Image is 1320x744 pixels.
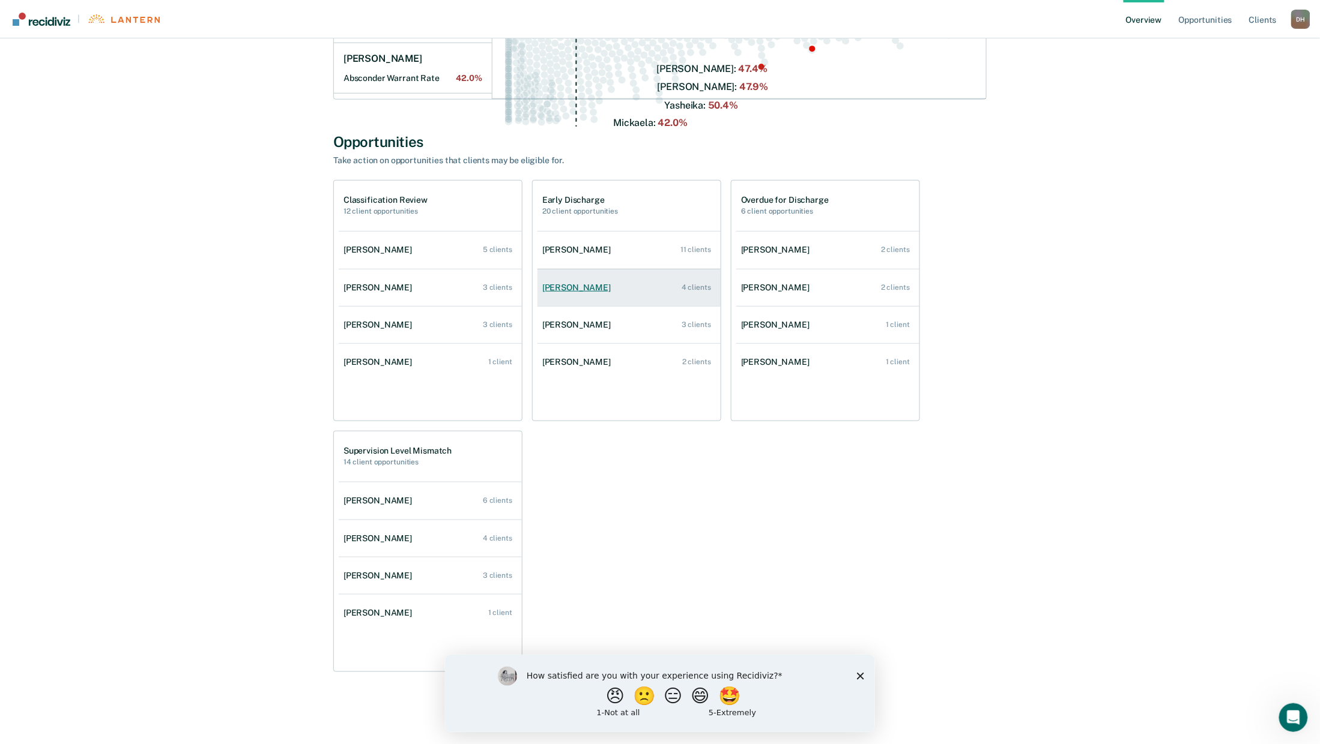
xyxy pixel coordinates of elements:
[886,358,910,366] div: 1 client
[344,608,417,618] div: [PERSON_NAME]
[339,596,522,630] a: [PERSON_NAME] 1 client
[483,320,512,329] div: 3 clients
[488,608,512,617] div: 1 client
[542,357,616,367] div: [PERSON_NAME]
[339,345,522,379] a: [PERSON_NAME] 1 client
[736,271,919,305] a: [PERSON_NAME] 2 clients
[87,14,160,23] img: Lantern
[344,571,417,581] div: [PERSON_NAME]
[682,320,711,329] div: 3 clients
[682,358,711,366] div: 2 clients
[537,345,721,379] a: [PERSON_NAME] 2 clients
[70,14,87,24] span: |
[736,345,919,379] a: [PERSON_NAME] 1 client
[344,195,428,205] h1: Classification Review
[344,245,417,255] div: [PERSON_NAME]
[483,571,512,580] div: 3 clients
[542,207,618,215] h2: 20 client opportunities
[886,320,910,329] div: 1 client
[13,13,70,26] img: Recidiviz
[339,484,522,518] a: [PERSON_NAME] 6 clients
[542,320,616,330] div: [PERSON_NAME]
[537,233,721,267] a: [PERSON_NAME] 11 clients
[339,308,522,342] a: [PERSON_NAME] 3 clients
[736,308,919,342] a: [PERSON_NAME] 1 client
[483,245,512,254] div: 5 clients
[344,533,417,544] div: [PERSON_NAME]
[741,283,814,293] div: [PERSON_NAME]
[1279,703,1308,732] iframe: Intercom live chat
[542,283,616,293] div: [PERSON_NAME]
[736,233,919,267] a: [PERSON_NAME] 2 clients
[456,73,482,83] span: 42.0%
[344,496,417,506] div: [PERSON_NAME]
[339,271,522,305] a: [PERSON_NAME] 3 clients
[344,283,417,293] div: [PERSON_NAME]
[339,521,522,556] a: [PERSON_NAME] 4 clients
[344,458,452,466] h2: 14 client opportunities
[537,308,721,342] a: [PERSON_NAME] 3 clients
[542,195,618,205] h1: Early Discharge
[334,43,492,94] a: [PERSON_NAME]Absconder Warrant Rate42.0%
[741,320,814,330] div: [PERSON_NAME]
[1291,10,1310,29] div: D H
[680,245,711,254] div: 11 clients
[741,245,814,255] div: [PERSON_NAME]
[537,271,721,305] a: [PERSON_NAME] 4 clients
[344,446,452,456] h1: Supervision Level Mismatch
[1291,10,1310,29] button: Profile dropdown button
[344,73,482,83] h2: Absconder Warrant Rate
[344,357,417,367] div: [PERSON_NAME]
[339,559,522,593] a: [PERSON_NAME] 3 clients
[881,283,910,292] div: 2 clients
[881,245,910,254] div: 2 clients
[741,195,829,205] h1: Overdue for Discharge
[483,496,512,505] div: 6 clients
[333,133,987,151] div: Opportunities
[483,534,512,542] div: 4 clients
[741,207,829,215] h2: 6 client opportunities
[344,207,428,215] h2: 12 client opportunities
[741,357,814,367] div: [PERSON_NAME]
[682,283,711,292] div: 4 clients
[542,245,616,255] div: [PERSON_NAME]
[488,358,512,366] div: 1 client
[344,320,417,330] div: [PERSON_NAME]
[344,53,422,65] h1: [PERSON_NAME]
[445,655,875,732] iframe: Survey by Kim from Recidiviz
[483,283,512,292] div: 3 clients
[333,155,754,166] div: Take action on opportunities that clients may be eligible for.
[339,233,522,267] a: [PERSON_NAME] 5 clients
